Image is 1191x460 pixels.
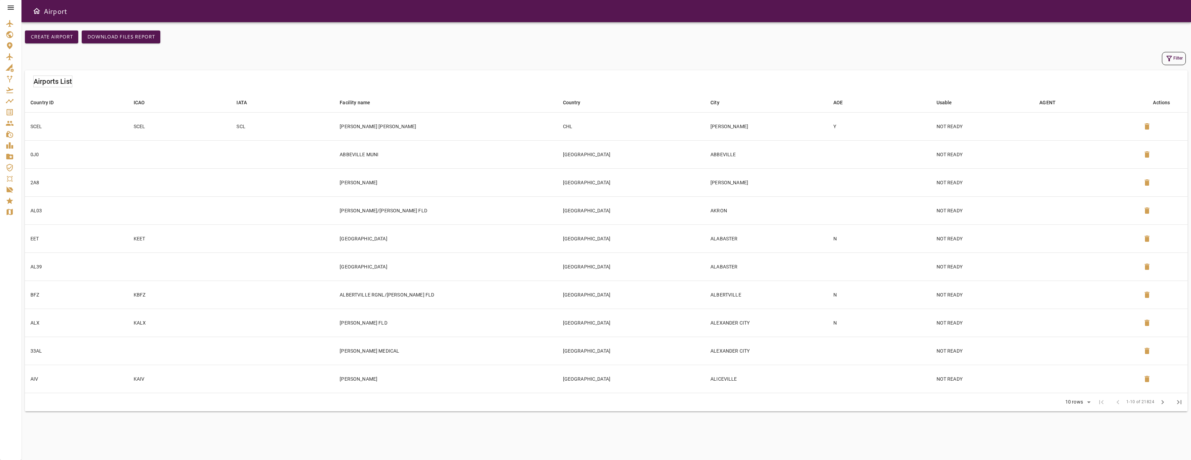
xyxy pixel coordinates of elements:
[1139,146,1155,163] button: Delete Airport
[1039,98,1056,107] div: AGENT
[1093,394,1110,410] span: First Page
[1143,291,1151,299] span: delete
[833,98,843,107] div: AOE
[705,224,828,253] td: ALABASTER
[828,309,931,337] td: N
[937,98,952,107] div: Usable
[82,30,160,43] button: Download Files Report
[1175,398,1183,406] span: last_page
[1143,347,1151,355] span: delete
[30,98,63,107] span: Country ID
[25,140,128,168] td: 0J0
[705,337,828,365] td: ALEXANDER CITY
[1143,375,1151,383] span: delete
[25,309,128,337] td: ALX
[1162,52,1186,65] button: Filter
[236,98,256,107] span: IATA
[25,30,78,43] button: Create airport
[937,291,1029,298] p: NOT READY
[1143,319,1151,327] span: delete
[557,281,705,309] td: [GEOGRAPHIC_DATA]
[1143,263,1151,271] span: delete
[557,140,705,168] td: [GEOGRAPHIC_DATA]
[937,151,1029,158] p: NOT READY
[25,253,128,281] td: AL39
[25,196,128,224] td: AL03
[30,4,44,18] button: Open drawer
[557,253,705,281] td: [GEOGRAPHIC_DATA]
[25,337,128,365] td: 33AL
[1143,178,1151,187] span: delete
[557,112,705,140] td: CHL
[828,112,931,140] td: Y
[557,168,705,196] td: [GEOGRAPHIC_DATA]
[1143,235,1151,243] span: delete
[25,112,128,140] td: SCEL
[231,112,334,140] td: SCL
[334,112,557,140] td: [PERSON_NAME] [PERSON_NAME]
[334,253,557,281] td: [GEOGRAPHIC_DATA]
[557,337,705,365] td: [GEOGRAPHIC_DATA]
[1143,206,1151,215] span: delete
[937,263,1029,270] p: NOT READY
[1110,394,1126,410] span: Previous Page
[1171,394,1188,410] span: Last Page
[34,76,72,87] h6: Airports List
[1139,371,1155,387] button: Delete Airport
[710,98,728,107] span: City
[25,281,128,309] td: BFZ
[937,375,1029,382] p: NOT READY
[705,281,828,309] td: ALBERTVILLE
[44,6,67,17] h6: Airport
[557,224,705,253] td: [GEOGRAPHIC_DATA]
[128,365,231,393] td: KAIV
[705,309,828,337] td: ALEXANDER CITY
[340,98,379,107] span: Facility name
[705,140,828,168] td: ABBEVILLE
[1158,398,1167,406] span: chevron_right
[334,365,557,393] td: [PERSON_NAME]
[25,365,128,393] td: AIV
[705,112,828,140] td: [PERSON_NAME]
[1139,315,1155,331] button: Delete Airport
[236,98,247,107] div: IATA
[1143,122,1151,131] span: delete
[710,98,719,107] div: City
[937,123,1029,130] p: NOT READY
[828,281,931,309] td: N
[705,253,828,281] td: ALABASTER
[1139,230,1155,247] button: Delete Airport
[557,309,705,337] td: [GEOGRAPHIC_DATA]
[1064,399,1085,405] div: 10 rows
[563,98,590,107] span: Country
[334,224,557,253] td: [GEOGRAPHIC_DATA]
[30,98,54,107] div: Country ID
[1126,399,1154,406] span: 1-10 of 21824
[1139,202,1155,219] button: Delete Airport
[1139,174,1155,191] button: Delete Airport
[1143,150,1151,159] span: delete
[134,98,145,107] div: ICAO
[134,98,154,107] span: ICAO
[128,112,231,140] td: SCEL
[1139,343,1155,359] button: Delete Airport
[128,309,231,337] td: KALX
[563,98,581,107] div: Country
[705,168,828,196] td: [PERSON_NAME]
[1039,98,1065,107] span: AGENT
[334,168,557,196] td: [PERSON_NAME]
[1139,258,1155,275] button: Delete Airport
[128,281,231,309] td: KBFZ
[937,179,1029,186] p: NOT READY
[557,196,705,224] td: [GEOGRAPHIC_DATA]
[128,224,231,253] td: KEET
[937,319,1029,326] p: NOT READY
[340,98,370,107] div: Facility name
[937,98,961,107] span: Usable
[1139,286,1155,303] button: Delete Airport
[1154,394,1171,410] span: Next Page
[557,365,705,393] td: [GEOGRAPHIC_DATA]
[705,196,828,224] td: AKRON
[334,140,557,168] td: ABBEVILLE MUNI
[937,347,1029,354] p: NOT READY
